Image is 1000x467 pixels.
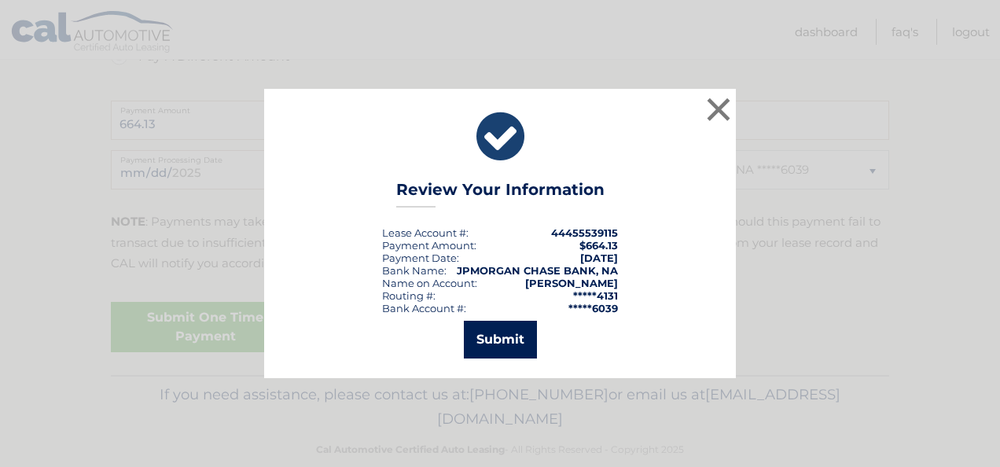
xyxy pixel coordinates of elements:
[382,277,477,289] div: Name on Account:
[464,321,537,359] button: Submit
[382,264,447,277] div: Bank Name:
[579,239,618,252] span: $664.13
[382,302,466,314] div: Bank Account #:
[525,277,618,289] strong: [PERSON_NAME]
[703,94,734,125] button: ×
[551,226,618,239] strong: 44455539115
[382,252,459,264] div: :
[580,252,618,264] span: [DATE]
[382,289,436,302] div: Routing #:
[382,226,469,239] div: Lease Account #:
[396,180,605,208] h3: Review Your Information
[457,264,618,277] strong: JPMORGAN CHASE BANK, NA
[382,252,457,264] span: Payment Date
[382,239,476,252] div: Payment Amount:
